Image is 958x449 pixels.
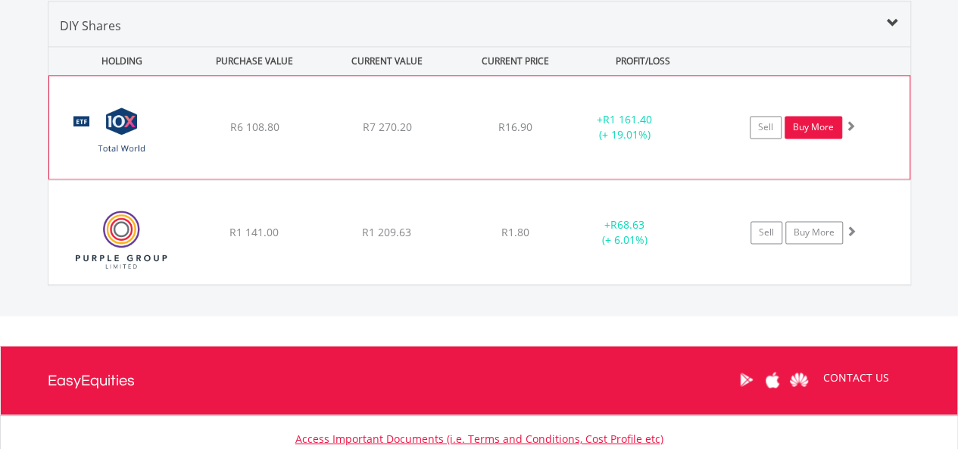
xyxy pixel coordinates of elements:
span: R7 270.20 [362,120,411,134]
span: R16.90 [498,120,532,134]
a: CONTACT US [813,356,900,398]
span: R1.80 [501,225,529,239]
div: PURCHASE VALUE [190,47,320,75]
span: R6 108.80 [229,120,279,134]
a: Google Play [733,356,760,403]
a: Buy More [785,221,843,244]
div: PROFIT/LOSS [579,47,708,75]
span: DIY Shares [60,17,121,34]
img: EQU.ZA.PPE.png [56,199,186,280]
a: EasyEquities [48,346,135,414]
span: R1 209.63 [362,225,411,239]
div: CURRENT PRICE [454,47,575,75]
a: Apple [760,356,786,403]
div: CURRENT VALUE [323,47,452,75]
span: R1 161.40 [603,112,652,126]
div: + (+ 19.01%) [567,112,681,142]
a: Access Important Documents (i.e. Terms and Conditions, Cost Profile etc) [295,431,663,445]
a: Sell [750,116,782,139]
div: HOLDING [49,47,187,75]
div: + (+ 6.01%) [568,217,682,248]
a: Buy More [785,116,842,139]
span: R1 141.00 [229,225,279,239]
span: R68.63 [610,217,644,232]
img: EQU.ZA.GLOBAL.png [57,95,187,175]
a: Huawei [786,356,813,403]
a: Sell [750,221,782,244]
